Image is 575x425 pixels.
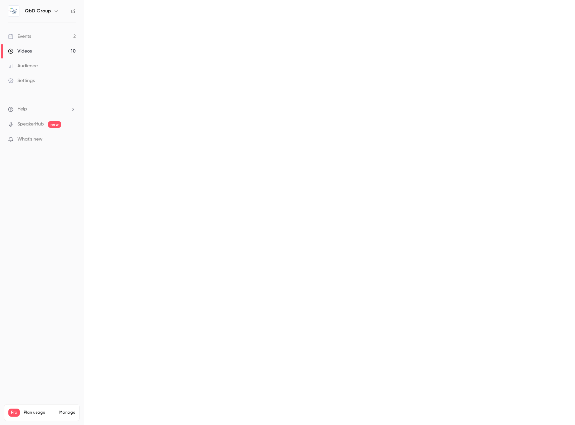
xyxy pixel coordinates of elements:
[8,409,20,417] span: Pro
[59,410,75,415] a: Manage
[17,121,44,128] a: SpeakerHub
[48,121,61,128] span: new
[24,410,55,415] span: Plan usage
[25,8,51,14] h6: QbD Group
[8,77,35,84] div: Settings
[8,6,19,16] img: QbD Group
[8,48,32,55] div: Videos
[17,136,43,143] span: What's new
[8,63,38,69] div: Audience
[8,106,76,113] li: help-dropdown-opener
[17,106,27,113] span: Help
[8,33,31,40] div: Events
